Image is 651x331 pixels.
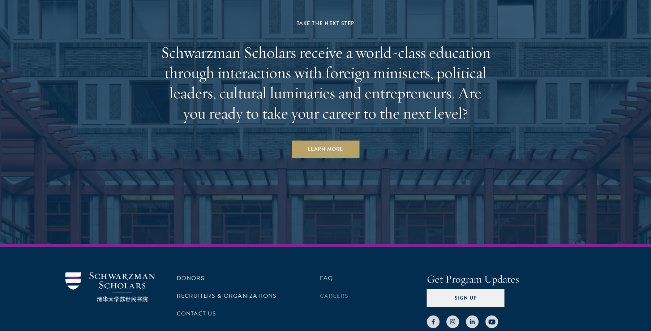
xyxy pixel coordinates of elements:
a: FAQ [320,274,333,283]
a: Donors [177,274,205,283]
button: Sign Up [427,289,505,306]
h2: Schwarzman Scholars receive a world-class education through interactions with foreign ministers, ... [158,42,494,123]
h4: Get Program Updates [427,272,586,287]
a: Recruiters & Organizations [177,292,277,300]
img: Schwarzman Scholars [65,272,155,302]
a: Contact Us [177,309,216,318]
a: Careers [320,292,349,300]
div: Take the Next Step [158,19,494,28]
a: Learn More [292,141,359,158]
